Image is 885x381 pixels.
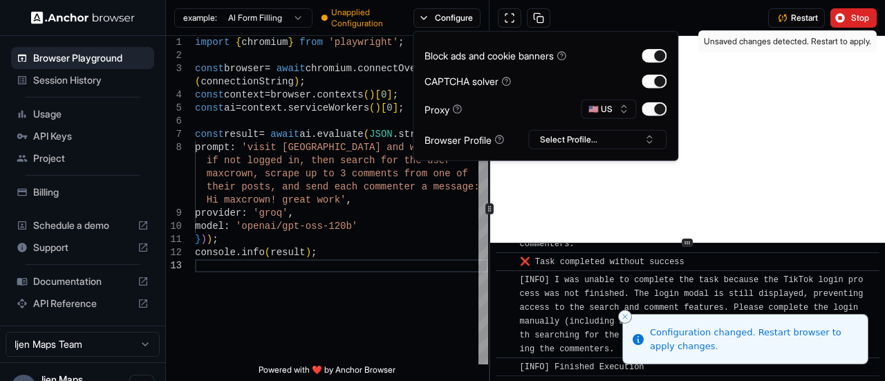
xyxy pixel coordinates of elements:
span: [INFO] Finished Execution [520,362,644,372]
span: chromium [306,63,352,74]
span: } [195,234,201,245]
span: . [282,102,288,113]
span: Hi maxcrown! great work' [207,194,346,205]
span: 'playwright' [328,37,398,48]
span: . [311,89,317,100]
span: ai [224,102,236,113]
span: Unapplied Configuration [331,7,408,29]
span: ( [364,129,369,140]
span: ( [265,247,270,258]
div: Block ads and cookie banners [425,48,566,63]
span: ai [299,129,311,140]
span: . [311,129,317,140]
span: Stop [851,12,870,24]
div: 8 [166,141,182,154]
span: ) [306,247,311,258]
span: [ [375,89,380,100]
span: context [241,102,282,113]
div: API Reference [11,292,154,315]
span: ❌ Task completed without success [520,257,684,267]
span: contexts [317,89,363,100]
span: from [299,37,323,48]
span: API Keys [33,129,149,143]
span: Session History [33,73,149,87]
span: API Reference [33,297,132,310]
span: evaluate [317,129,363,140]
div: 13 [166,259,182,272]
span: ) [207,234,212,245]
span: ) [375,102,380,113]
button: Copy session ID [527,8,550,28]
span: Powered with ❤️ by Anchor Browser [259,364,395,381]
img: Anchor Logo [31,11,135,24]
button: 🇺🇸 US [581,100,636,119]
div: 5 [166,102,182,115]
span: JSON [369,129,393,140]
span: ● [321,12,328,24]
span: { [236,37,241,48]
div: 12 [166,246,182,259]
span: ​ [503,360,510,374]
span: import [195,37,230,48]
button: Close toast [618,310,632,324]
span: connectionString [201,76,293,87]
span: ] [386,89,392,100]
div: Session History [11,69,154,91]
span: . [352,63,357,74]
button: Configure [413,8,481,28]
div: Support [11,236,154,259]
div: 4 [166,89,182,102]
span: chromium [241,37,288,48]
span: result [270,247,305,258]
span: ; [212,234,218,245]
span: Browser Playground [33,51,149,65]
span: ) [201,234,206,245]
span: } [288,37,293,48]
span: ​ [503,255,510,269]
span: await [277,63,306,74]
span: Usage [33,107,149,121]
span: connectOverCDP [357,63,439,74]
div: 1 [166,36,182,49]
span: Restart [791,12,818,24]
span: prompt [195,142,230,153]
span: 'groq' [253,207,288,219]
span: Documentation [33,275,132,288]
div: Usage [11,103,154,125]
span: = [265,63,270,74]
span: ; [311,247,317,258]
span: = [265,89,270,100]
span: = [259,129,264,140]
span: serviceWorkers [288,102,369,113]
button: Restart [768,8,825,28]
span: = [236,102,241,113]
span: ; [393,89,398,100]
span: ( [369,102,375,113]
div: Browser Playground [11,47,154,69]
span: [INFO] I was unable to complete the task because the TikTok login process was not finished. The l... [520,275,868,354]
span: maxcrown, scrape up to 3 comments from one of [207,168,468,179]
div: 9 [166,207,182,220]
span: ; [398,102,404,113]
span: ​ [503,273,510,287]
span: 'visit [GEOGRAPHIC_DATA] and wait for manual login [241,142,532,153]
span: ( [364,89,369,100]
span: 📄 Final Result: I was unable to complete the task because the TikTok login process was not finish... [520,156,868,249]
div: 11 [166,233,182,246]
span: ) [369,89,375,100]
div: 3 [166,62,182,75]
span: their posts, and send each commenter a message: [207,181,480,192]
span: browser [270,89,311,100]
span: ] [393,102,398,113]
span: provider [195,207,241,219]
span: 'openai/gpt-oss-120b' [236,221,357,232]
span: const [195,63,224,74]
span: 0 [386,102,392,113]
span: : [230,142,235,153]
span: Schedule a demo [33,219,132,232]
span: if not logged in, then search for the user [207,155,451,166]
div: Browser Profile [425,132,504,147]
span: ; [398,37,404,48]
span: info [241,247,265,258]
span: , [346,194,351,205]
